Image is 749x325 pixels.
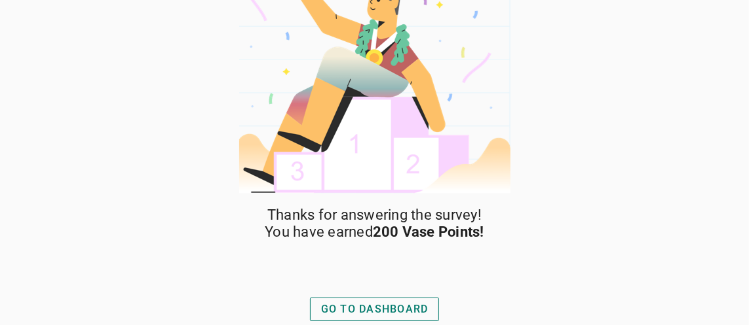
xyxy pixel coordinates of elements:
[265,224,484,241] span: You have earned
[321,301,429,317] div: GO TO DASHBOARD
[310,298,440,321] button: GO TO DASHBOARD
[267,207,482,224] span: Thanks for answering the survey!
[373,224,484,240] strong: 200 Vase Points!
